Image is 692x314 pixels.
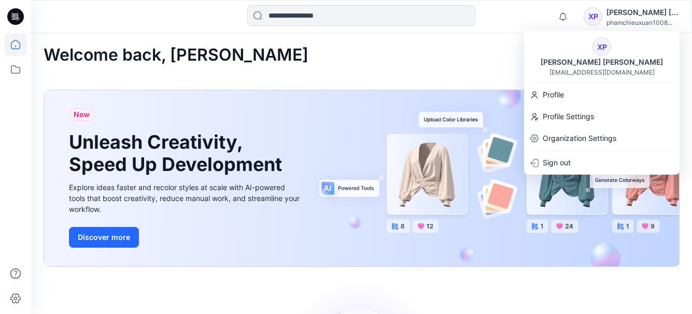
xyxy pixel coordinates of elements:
[69,182,302,215] div: Explore ideas faster and recolor styles at scale with AI-powered tools that boost creativity, red...
[524,85,680,105] a: Profile
[584,7,602,26] div: XP
[549,68,655,76] div: [EMAIL_ADDRESS][DOMAIN_NAME]
[606,19,679,26] div: phamchieuxuan1008...
[543,107,594,126] p: Profile Settings
[543,153,571,173] p: Sign out
[543,129,616,148] p: Organization Settings
[606,6,679,19] div: [PERSON_NAME] [PERSON_NAME]
[69,227,139,248] button: Discover more
[534,56,669,68] div: [PERSON_NAME] [PERSON_NAME]
[44,46,308,65] h2: Welcome back, [PERSON_NAME]
[543,85,564,105] p: Profile
[524,129,680,148] a: Organization Settings
[74,108,90,121] span: New
[69,227,302,248] a: Discover more
[592,37,611,56] div: XP
[69,131,287,176] h1: Unleash Creativity, Speed Up Development
[524,107,680,126] a: Profile Settings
